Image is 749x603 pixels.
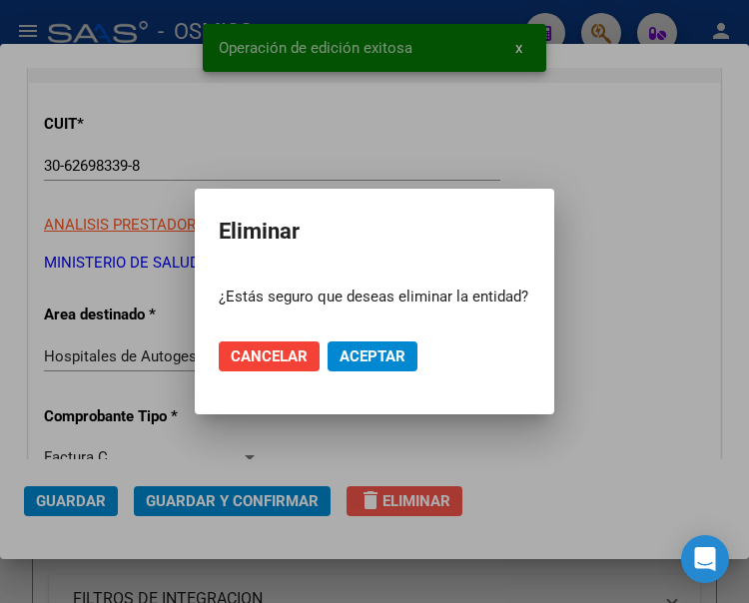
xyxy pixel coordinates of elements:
p: ¿Estás seguro que deseas eliminar la entidad? [219,286,530,308]
span: Aceptar [340,347,405,365]
div: Open Intercom Messenger [681,535,729,583]
span: Cancelar [231,347,308,365]
button: Aceptar [328,341,417,371]
button: Cancelar [219,341,320,371]
h2: Eliminar [219,213,530,251]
